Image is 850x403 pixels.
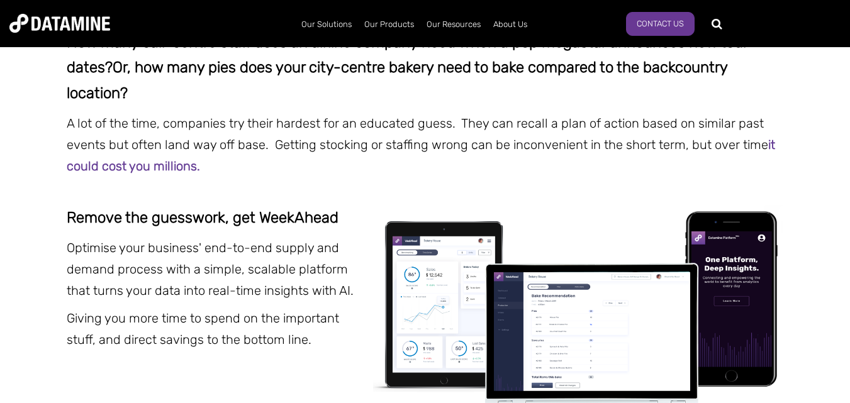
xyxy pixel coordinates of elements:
p: Remove the guesswork, get WeekAhead [67,205,355,231]
a: Our Resources [420,8,487,41]
span: Giving you more time to spend on the important stuff, and direct savings to the bottom line. [67,311,339,347]
a: About Us [487,8,534,41]
span: A lot of the time, companies try their hardest for an educated guess. They can recall a plan of a... [67,116,775,174]
strong: it could cost you millions. [67,137,775,174]
a: Our Products [358,8,420,41]
a: Contact us [626,12,695,36]
a: Our Solutions [295,8,358,41]
img: Datamine [9,14,110,33]
span: Optimise your business' end-to-end supply and demand process with a simple, scalable platform tha... [67,240,354,298]
span: Or, how many pies does your city-centre bakery need to bake compared to the backcountry location? [67,58,727,102]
